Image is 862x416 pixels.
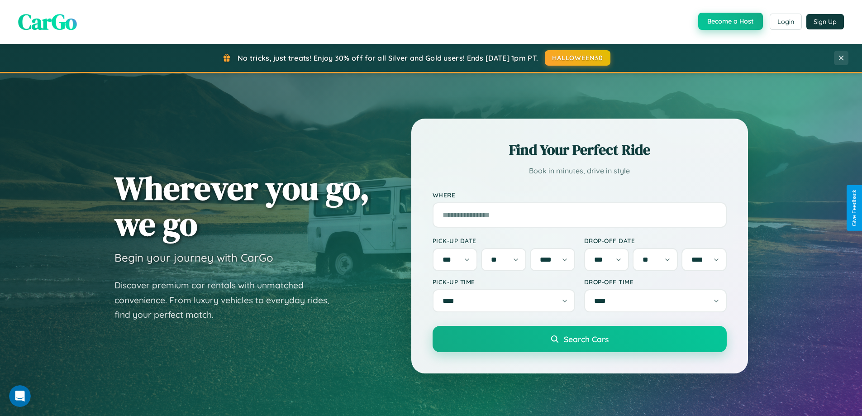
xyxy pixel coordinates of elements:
button: Become a Host [698,13,763,30]
h1: Wherever you go, we go [114,170,370,242]
span: Search Cars [564,334,609,344]
label: Drop-off Time [584,278,727,286]
button: HALLOWEEN30 [545,50,610,66]
div: Give Feedback [851,190,857,226]
button: Sign Up [806,14,844,29]
p: Discover premium car rentals with unmatched convenience. From luxury vehicles to everyday rides, ... [114,278,341,322]
span: CarGo [18,7,77,37]
iframe: Intercom live chat [9,385,31,407]
label: Where [433,191,727,199]
label: Pick-up Date [433,237,575,244]
label: Pick-up Time [433,278,575,286]
p: Book in minutes, drive in style [433,164,727,177]
span: No tricks, just treats! Enjoy 30% off for all Silver and Gold users! Ends [DATE] 1pm PT. [238,53,538,62]
h3: Begin your journey with CarGo [114,251,273,264]
label: Drop-off Date [584,237,727,244]
button: Login [770,14,802,30]
button: Search Cars [433,326,727,352]
h2: Find Your Perfect Ride [433,140,727,160]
